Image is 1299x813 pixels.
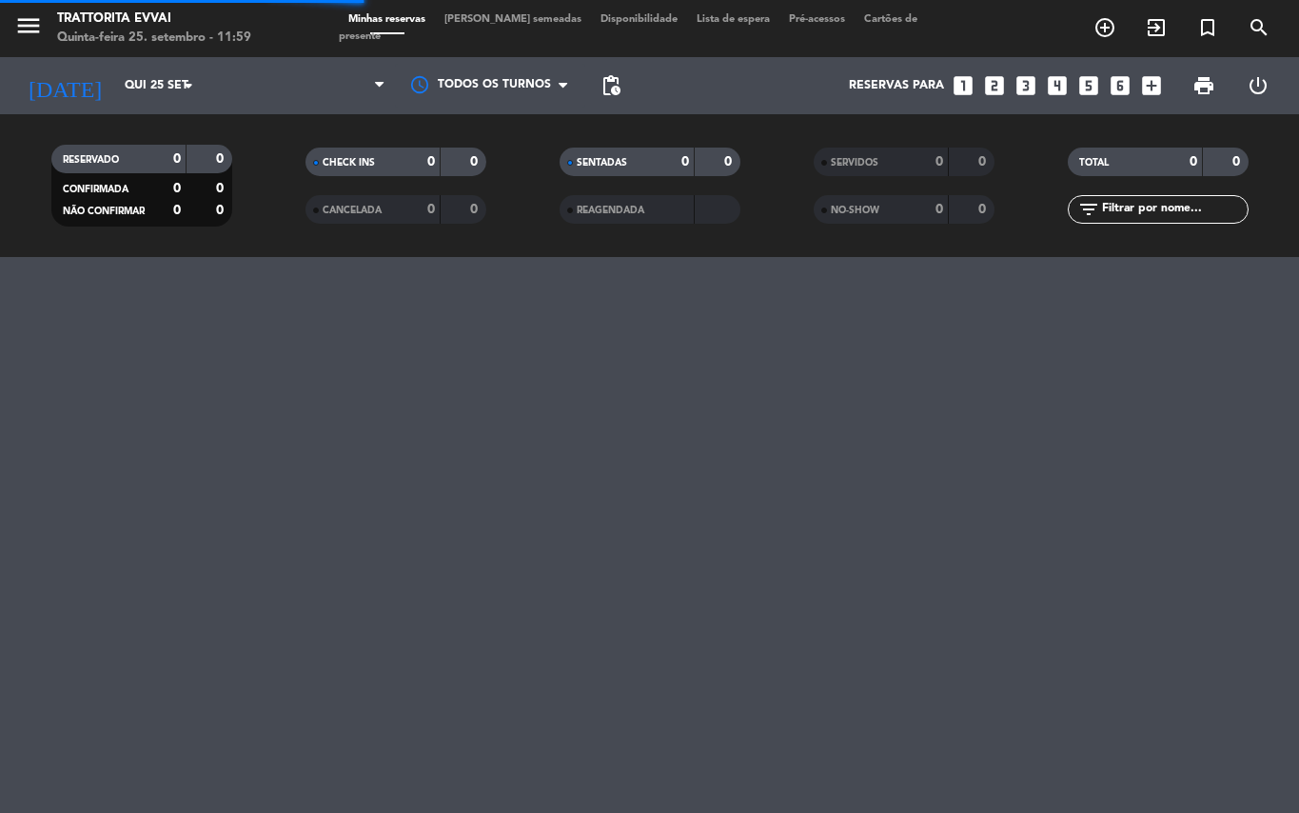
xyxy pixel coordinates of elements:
strong: 0 [978,155,990,169]
strong: 0 [935,203,943,216]
i: looks_5 [1076,73,1101,98]
span: TOTAL [1079,158,1109,168]
strong: 0 [427,155,435,169]
i: looks_two [982,73,1007,98]
strong: 0 [978,203,990,216]
strong: 0 [173,152,181,166]
span: Minhas reservas [339,14,435,25]
span: CHECK INS [323,158,375,168]
i: arrow_drop_down [177,74,200,97]
span: Lista de espera [687,14,779,25]
strong: 0 [216,182,227,195]
span: NÃO CONFIRMAR [63,207,145,216]
strong: 0 [216,204,227,217]
div: Trattorita Evvai [57,10,251,29]
i: looks_6 [1108,73,1132,98]
span: [PERSON_NAME] semeadas [435,14,591,25]
strong: 0 [724,155,736,169]
strong: 0 [681,155,689,169]
i: looks_one [951,73,975,98]
i: add_circle_outline [1093,16,1116,39]
span: SERVIDOS [831,158,878,168]
i: filter_list [1077,198,1100,221]
span: SENTADAS [577,158,627,168]
strong: 0 [1232,155,1244,169]
strong: 0 [1190,155,1197,169]
span: Disponibilidade [591,14,687,25]
strong: 0 [427,203,435,216]
i: menu [14,11,43,40]
span: CANCELADA [323,206,382,215]
i: exit_to_app [1145,16,1168,39]
span: REAGENDADA [577,206,644,215]
div: LOG OUT [1230,57,1285,114]
span: print [1192,74,1215,97]
span: NO-SHOW [831,206,879,215]
i: [DATE] [14,65,115,107]
i: looks_4 [1045,73,1070,98]
strong: 0 [173,182,181,195]
i: looks_3 [1014,73,1038,98]
input: Filtrar por nome... [1100,199,1248,220]
button: menu [14,11,43,47]
span: RESERVADO [63,155,119,165]
span: Pré-acessos [779,14,855,25]
i: power_settings_new [1247,74,1269,97]
strong: 0 [470,203,482,216]
i: search [1248,16,1270,39]
span: CONFIRMADA [63,185,128,194]
strong: 0 [470,155,482,169]
i: turned_in_not [1196,16,1219,39]
strong: 0 [173,204,181,217]
i: add_box [1139,73,1164,98]
span: Reservas para [849,79,944,92]
span: pending_actions [600,74,622,97]
strong: 0 [935,155,943,169]
strong: 0 [216,152,227,166]
div: Quinta-feira 25. setembro - 11:59 [57,29,251,48]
